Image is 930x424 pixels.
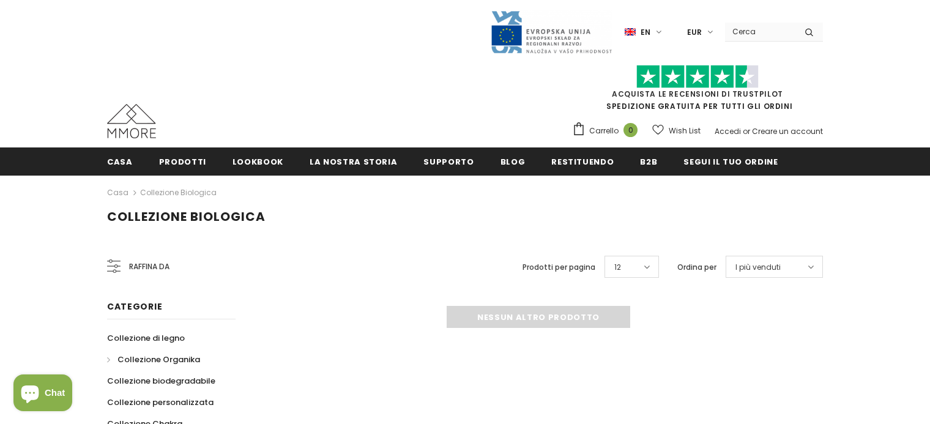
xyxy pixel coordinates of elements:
a: Accedi [715,126,741,136]
label: Ordina per [677,261,716,273]
span: Carrello [589,125,619,137]
a: Collezione personalizzata [107,392,214,413]
span: Wish List [669,125,701,137]
span: Prodotti [159,156,206,168]
a: Carrello 0 [572,122,644,140]
span: Lookbook [232,156,283,168]
img: Casi MMORE [107,104,156,138]
span: Collezione biologica [107,208,266,225]
a: Collezione biodegradabile [107,370,215,392]
label: Prodotti per pagina [523,261,595,273]
img: Javni Razpis [490,10,612,54]
span: Segui il tuo ordine [683,156,778,168]
a: Acquista le recensioni di TrustPilot [612,89,783,99]
a: Collezione di legno [107,327,185,349]
span: Collezione di legno [107,332,185,344]
span: 0 [623,123,638,137]
a: Collezione biologica [140,187,217,198]
a: Casa [107,147,133,175]
span: en [641,26,650,39]
span: supporto [423,156,474,168]
span: La nostra storia [310,156,397,168]
img: Fidati di Pilot Stars [636,65,759,89]
span: B2B [640,156,657,168]
input: Search Site [725,23,795,40]
span: Collezione personalizzata [107,396,214,408]
a: La nostra storia [310,147,397,175]
a: Blog [500,147,526,175]
a: Casa [107,185,128,200]
span: Categorie [107,300,162,313]
span: Collezione biodegradabile [107,375,215,387]
span: I più venduti [735,261,781,273]
a: Segui il tuo ordine [683,147,778,175]
a: Lookbook [232,147,283,175]
a: Javni Razpis [490,26,612,37]
span: EUR [687,26,702,39]
a: Restituendo [551,147,614,175]
span: Restituendo [551,156,614,168]
a: Prodotti [159,147,206,175]
span: Blog [500,156,526,168]
img: i-lang-1.png [625,27,636,37]
span: Raffina da [129,260,169,273]
span: Collezione Organika [117,354,200,365]
a: Wish List [652,120,701,141]
inbox-online-store-chat: Shopify online store chat [10,374,76,414]
span: or [743,126,750,136]
a: Collezione Organika [107,349,200,370]
a: supporto [423,147,474,175]
span: Casa [107,156,133,168]
span: 12 [614,261,621,273]
a: B2B [640,147,657,175]
a: Creare un account [752,126,823,136]
span: SPEDIZIONE GRATUITA PER TUTTI GLI ORDINI [572,70,823,111]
